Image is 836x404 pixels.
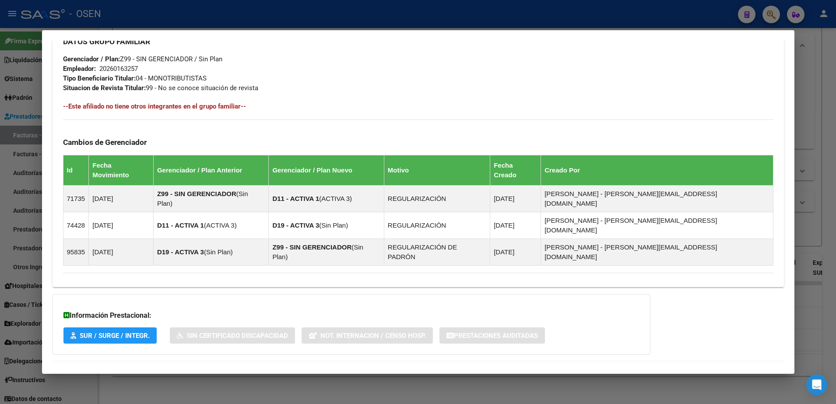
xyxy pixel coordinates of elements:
[53,362,784,383] mat-expansion-panel-header: Aportes y Contribuciones del Afiliado: 20260163257
[63,84,258,92] span: 99 - No se conoce situación de revista
[99,64,138,74] div: 20260163257
[170,327,295,344] button: Sin Certificado Discapacidad
[272,243,363,260] span: Sin Plan
[272,243,351,251] strong: Z99 - SIN GERENCIADOR
[439,327,545,344] button: Prestaciones Auditadas
[153,212,268,239] td: ( )
[272,221,319,229] strong: D19 - ACTIVA 3
[541,155,773,185] th: Creado Por
[63,155,89,185] th: Id
[302,327,433,344] button: Not. Internacion / Censo Hosp.
[63,65,96,73] strong: Empleador:
[269,239,384,265] td: ( )
[269,185,384,212] td: ( )
[272,195,319,202] strong: D11 - ACTIVA 1
[153,155,268,185] th: Gerenciador / Plan Anterior
[321,195,350,202] span: ACTIVA 3
[384,155,490,185] th: Motivo
[541,212,773,239] td: [PERSON_NAME] - [PERSON_NAME][EMAIL_ADDRESS][DOMAIN_NAME]
[157,190,248,207] span: Sin Plan
[63,84,146,92] strong: Situacion de Revista Titular:
[490,212,541,239] td: [DATE]
[384,239,490,265] td: REGULARIZACIÓN DE PADRÓN
[490,155,541,185] th: Fecha Creado
[454,332,538,340] span: Prestaciones Auditadas
[384,212,490,239] td: REGULARIZACIÓN
[63,327,157,344] button: SUR / SURGE / INTEGR.
[157,248,204,256] strong: D19 - ACTIVA 3
[490,239,541,265] td: [DATE]
[490,185,541,212] td: [DATE]
[89,155,154,185] th: Fecha Movimiento
[806,374,827,395] div: Open Intercom Messenger
[269,212,384,239] td: ( )
[187,332,288,340] span: Sin Certificado Discapacidad
[384,185,490,212] td: REGULARIZACIÓN
[63,185,89,212] td: 71735
[89,239,154,265] td: [DATE]
[157,190,236,197] strong: Z99 - SIN GERENCIADOR
[63,212,89,239] td: 74428
[80,332,150,340] span: SUR / SURGE / INTEGR.
[63,55,120,63] strong: Gerenciador / Plan:
[89,185,154,212] td: [DATE]
[63,74,207,82] span: 04 - MONOTRIBUTISTAS
[63,137,773,147] h3: Cambios de Gerenciador
[153,185,268,212] td: ( )
[541,185,773,212] td: [PERSON_NAME] - [PERSON_NAME][EMAIL_ADDRESS][DOMAIN_NAME]
[153,239,268,265] td: ( )
[206,221,235,229] span: ACTIVA 3
[157,221,204,229] strong: D11 - ACTIVA 1
[320,332,426,340] span: Not. Internacion / Censo Hosp.
[63,55,222,63] span: Z99 - SIN GERENCIADOR / Sin Plan
[63,310,639,321] h3: Información Prestacional:
[63,74,136,82] strong: Tipo Beneficiario Titular:
[206,248,231,256] span: Sin Plan
[63,37,773,46] h3: DATOS GRUPO FAMILIAR
[321,221,346,229] span: Sin Plan
[541,239,773,265] td: [PERSON_NAME] - [PERSON_NAME][EMAIL_ADDRESS][DOMAIN_NAME]
[63,102,773,111] h4: --Este afiliado no tiene otros integrantes en el grupo familiar--
[89,212,154,239] td: [DATE]
[63,239,89,265] td: 95835
[269,155,384,185] th: Gerenciador / Plan Nuevo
